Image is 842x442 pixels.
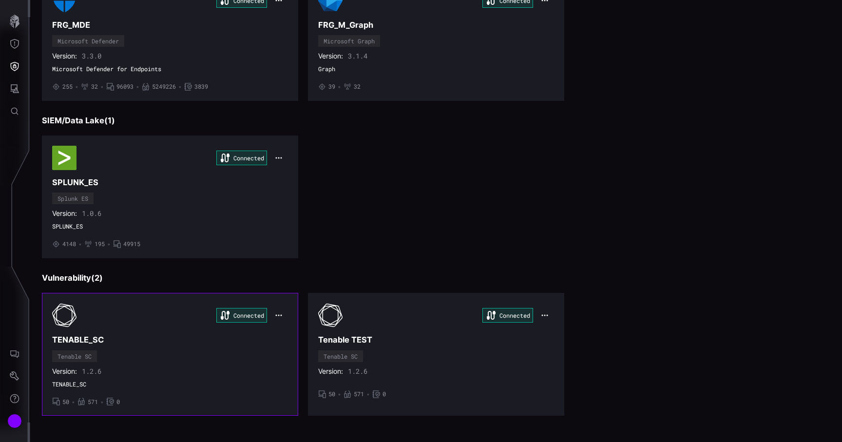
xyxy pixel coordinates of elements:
[52,20,288,30] h3: FRG_MDE
[52,146,77,170] img: Splunk ES
[72,398,75,406] span: •
[216,308,267,323] div: Connected
[123,240,140,248] span: 49915
[318,335,554,345] h3: Tenable TEST
[57,38,119,44] div: Microsoft Defender
[62,83,73,91] span: 255
[338,390,341,398] span: •
[338,83,341,91] span: •
[52,65,288,73] span: Microsoft Defender for Endpoints
[366,390,370,398] span: •
[100,398,104,406] span: •
[52,335,288,345] h3: TENABLE_SC
[88,398,98,406] span: 571
[57,353,92,359] div: Tenable SC
[324,38,375,44] div: Microsoft Graph
[82,209,101,218] span: 1.0.6
[100,83,104,91] span: •
[52,381,288,388] span: TENABLE_SC
[152,83,176,91] span: 5249226
[318,20,554,30] h3: FRG_M_Graph
[328,83,335,91] span: 39
[328,390,335,398] span: 50
[95,240,105,248] span: 195
[57,195,88,201] div: Splunk ES
[348,367,367,376] span: 1.2.6
[52,303,77,327] img: Tenable SC
[194,83,208,91] span: 3839
[318,52,343,60] span: Version:
[318,303,343,327] img: Tenable SC
[178,83,182,91] span: •
[354,390,364,398] span: 571
[52,223,288,231] span: SPLUNK_ES
[348,52,367,60] span: 3.1.4
[52,177,288,188] h3: SPLUNK_ES
[354,83,361,91] span: 32
[107,240,111,248] span: •
[62,240,76,248] span: 4148
[42,115,830,126] h3: SIEM/Data Lake ( 1 )
[42,273,830,283] h3: Vulnerability ( 2 )
[318,367,343,376] span: Version:
[216,151,267,165] div: Connected
[116,398,120,406] span: 0
[52,209,77,218] span: Version:
[75,83,78,91] span: •
[82,367,101,376] span: 1.2.6
[91,83,98,91] span: 32
[52,367,77,376] span: Version:
[324,353,358,359] div: Tenable SC
[52,52,77,60] span: Version:
[82,52,101,60] span: 3.3.0
[136,83,139,91] span: •
[318,65,554,73] span: Graph
[62,398,69,406] span: 50
[116,83,134,91] span: 96093
[482,308,533,323] div: Connected
[383,390,386,398] span: 0
[78,240,82,248] span: •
